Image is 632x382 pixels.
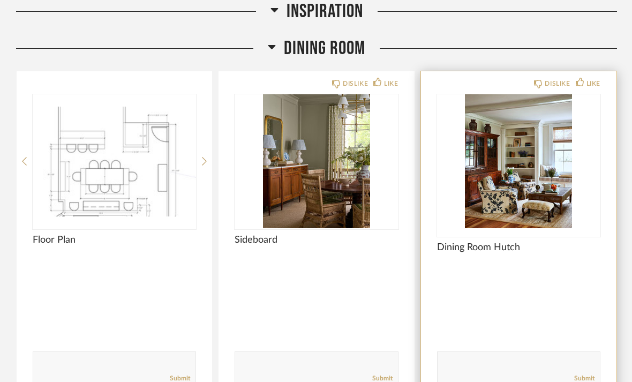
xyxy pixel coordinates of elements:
[33,234,196,246] span: Floor Plan
[437,94,600,228] div: 0
[545,78,570,89] div: DISLIKE
[235,94,398,228] img: undefined
[437,94,600,228] img: undefined
[437,242,600,253] span: Dining Room Hutch
[33,94,196,228] img: undefined
[284,37,365,60] span: Dining Room
[343,78,368,89] div: DISLIKE
[384,78,398,89] div: LIKE
[235,234,398,246] span: Sideboard
[586,78,600,89] div: LIKE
